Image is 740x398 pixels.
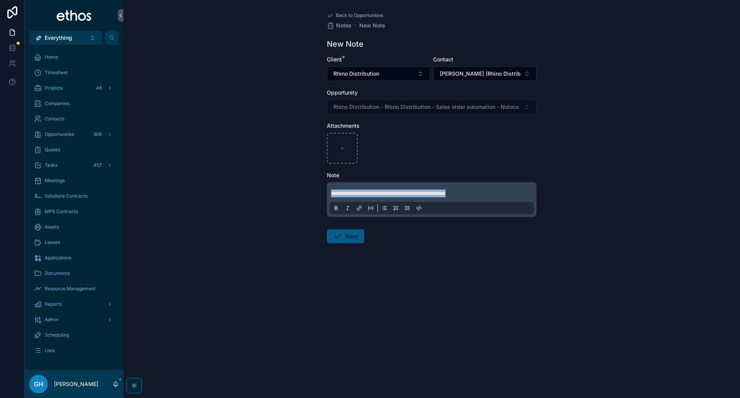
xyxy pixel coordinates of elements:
[29,112,119,126] a: Contacts
[25,45,123,368] div: scrollable content
[45,85,63,91] span: Projects
[45,178,65,184] span: Meetings
[34,379,43,389] span: GH
[45,69,68,76] span: Timesheet
[45,116,64,122] span: Contacts
[29,81,119,95] a: Projects48
[45,286,96,292] span: Resource Management
[56,9,92,22] img: App logo
[327,172,339,178] span: Note
[327,12,383,19] a: Back to Opportunities
[336,12,383,19] span: Back to Opportunities
[29,220,119,234] a: Assets
[45,193,87,199] span: Solutions Contracts
[433,56,453,63] span: Contact
[45,239,60,246] span: Leases
[45,100,69,107] span: Companies
[327,66,430,81] button: Select Button
[54,380,98,388] p: [PERSON_NAME]
[45,131,74,137] span: Opportunities
[336,22,351,29] span: Notes
[45,347,55,354] span: Lists
[45,255,71,261] span: Applications
[94,83,104,93] div: 48
[45,162,57,168] span: Tasks
[359,22,385,29] a: New Note
[45,208,78,215] span: MPS Contracts
[327,39,363,49] h1: New Note
[327,22,351,29] a: Notes
[29,97,119,110] a: Companies
[45,147,60,153] span: Quotes
[45,34,72,42] span: Everything
[29,297,119,311] a: Reports
[29,66,119,80] a: Timesheet
[45,270,70,276] span: Documents
[29,31,102,45] button: Select Button
[327,89,358,96] span: Opportunity
[45,224,59,230] span: Assets
[45,301,62,307] span: Reports
[433,66,536,81] button: Select Button
[29,205,119,218] a: MPS Contracts
[327,122,360,129] span: Attachments
[45,317,59,323] span: Admin
[29,235,119,249] a: Leases
[327,229,364,243] button: Save
[29,344,119,357] a: Lists
[29,143,119,157] a: Quotes
[45,54,58,60] span: Home
[29,251,119,265] a: Applications
[29,282,119,296] a: Resource Management
[440,70,521,78] span: [PERSON_NAME] (Rhino Distribution )
[29,50,119,64] a: Home
[29,174,119,188] a: Meetings
[29,189,119,203] a: Solutions Contracts
[29,127,119,141] a: Opportunities308
[29,266,119,280] a: Documents
[29,313,119,327] a: Admin
[29,328,119,342] a: Scheduling
[327,56,342,63] span: Client
[29,158,119,172] a: Tasks457
[45,332,69,338] span: Scheduling
[333,70,379,78] span: Rhino Distribution
[91,130,104,139] div: 308
[91,161,104,170] div: 457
